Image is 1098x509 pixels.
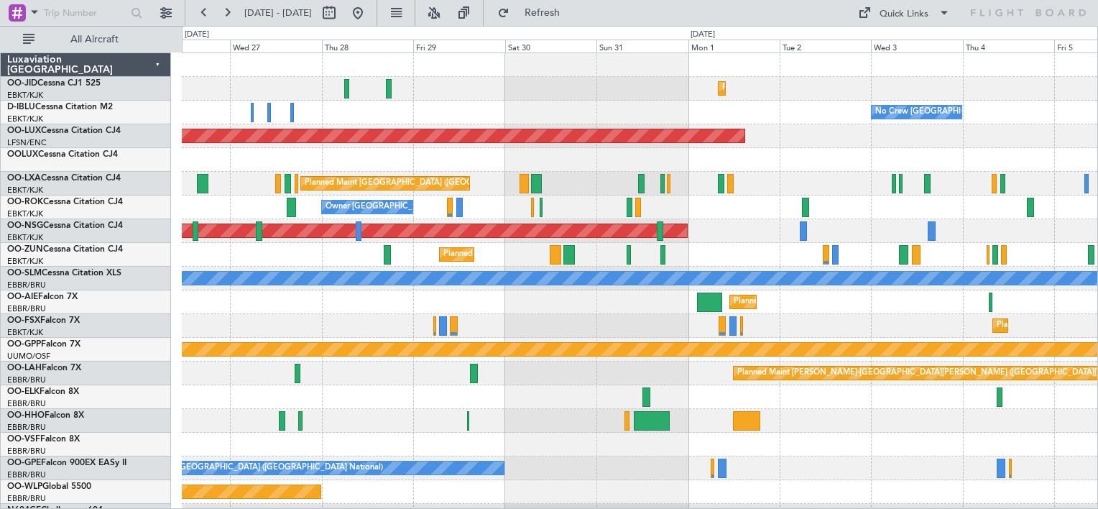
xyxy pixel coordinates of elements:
[7,375,46,385] a: EBBR/BRU
[7,351,50,362] a: UUMO/OSF
[851,1,957,24] button: Quick Links
[7,340,41,349] span: OO-GPP
[7,280,46,290] a: EBBR/BRU
[7,316,80,325] a: OO-FSXFalcon 7X
[7,459,41,467] span: OO-GPE
[7,422,46,433] a: EBBR/BRU
[7,103,35,111] span: D-IBLU
[7,198,123,206] a: OO-ROKCessna Citation CJ4
[7,150,118,159] a: OOLUXCessna Citation CJ4
[722,78,890,99] div: Planned Maint Kortrijk-[GEOGRAPHIC_DATA]
[7,482,42,491] span: OO-WLP
[443,244,611,265] div: Planned Maint Kortrijk-[GEOGRAPHIC_DATA]
[596,40,688,52] div: Sun 31
[7,327,43,338] a: EBKT/KJK
[7,293,38,301] span: OO-AIE
[7,232,43,243] a: EBKT/KJK
[780,40,871,52] div: Tue 2
[512,8,573,18] span: Refresh
[7,198,43,206] span: OO-ROK
[7,435,80,444] a: OO-VSFFalcon 8X
[7,127,121,135] a: OO-LUXCessna Citation CJ4
[185,29,209,41] div: [DATE]
[413,40,504,52] div: Fri 29
[7,79,37,88] span: OO-JID
[7,221,43,230] span: OO-NSG
[491,1,577,24] button: Refresh
[7,435,40,444] span: OO-VSF
[880,7,928,22] div: Quick Links
[7,340,80,349] a: OO-GPPFalcon 7X
[244,6,312,19] span: [DATE] - [DATE]
[44,2,126,24] input: Trip Number
[7,482,91,491] a: OO-WLPGlobal 5500
[142,457,383,479] div: No Crew [GEOGRAPHIC_DATA] ([GEOGRAPHIC_DATA] National)
[691,29,715,41] div: [DATE]
[7,269,121,278] a: OO-SLMCessna Citation XLS
[37,35,152,45] span: All Aircraft
[7,150,38,159] span: OOLUX
[7,245,123,254] a: OO-ZUNCessna Citation CJ4
[871,40,962,52] div: Wed 3
[7,137,47,148] a: LFSN/ENC
[7,221,123,230] a: OO-NSGCessna Citation CJ4
[7,303,46,314] a: EBBR/BRU
[7,293,78,301] a: OO-AIEFalcon 7X
[7,103,113,111] a: D-IBLUCessna Citation M2
[230,40,321,52] div: Wed 27
[7,79,101,88] a: OO-JIDCessna CJ1 525
[688,40,780,52] div: Mon 1
[505,40,596,52] div: Sat 30
[7,411,45,420] span: OO-HHO
[7,174,121,183] a: OO-LXACessna Citation CJ4
[305,173,565,194] div: Planned Maint [GEOGRAPHIC_DATA] ([GEOGRAPHIC_DATA] National)
[7,114,43,124] a: EBKT/KJK
[7,174,41,183] span: OO-LXA
[7,388,79,396] a: OO-ELKFalcon 8X
[7,90,43,101] a: EBKT/KJK
[7,127,41,135] span: OO-LUX
[139,40,230,52] div: Tue 26
[7,245,43,254] span: OO-ZUN
[7,364,42,372] span: OO-LAH
[963,40,1054,52] div: Thu 4
[16,28,156,51] button: All Aircraft
[7,316,40,325] span: OO-FSX
[7,446,46,457] a: EBBR/BRU
[734,291,960,313] div: Planned Maint [GEOGRAPHIC_DATA] ([GEOGRAPHIC_DATA])
[7,493,46,504] a: EBBR/BRU
[7,411,84,420] a: OO-HHOFalcon 8X
[7,208,43,219] a: EBKT/KJK
[7,388,40,396] span: OO-ELK
[7,469,46,480] a: EBBR/BRU
[7,185,43,196] a: EBKT/KJK
[322,40,413,52] div: Thu 28
[7,459,126,467] a: OO-GPEFalcon 900EX EASy II
[7,398,46,409] a: EBBR/BRU
[7,256,43,267] a: EBKT/KJK
[7,364,81,372] a: OO-LAHFalcon 7X
[7,269,42,278] span: OO-SLM
[326,196,520,218] div: Owner [GEOGRAPHIC_DATA]-[GEOGRAPHIC_DATA]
